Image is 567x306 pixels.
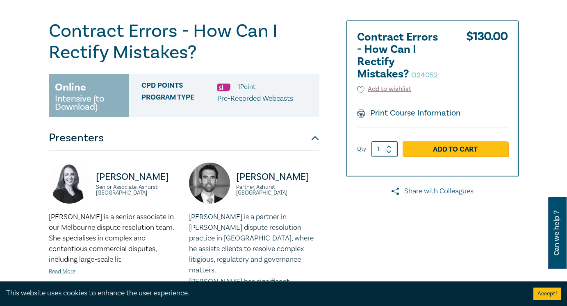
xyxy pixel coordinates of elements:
[96,170,179,184] p: [PERSON_NAME]
[236,170,319,184] p: [PERSON_NAME]
[346,186,519,197] a: Share with Colleagues
[533,288,561,300] button: Accept cookies
[189,212,319,276] p: [PERSON_NAME] is a partner in [PERSON_NAME] dispute resolution practice in [GEOGRAPHIC_DATA], whe...
[141,82,217,92] span: CPD Points
[96,184,179,196] small: Senior Associate, Ashurst [GEOGRAPHIC_DATA]
[371,141,398,157] input: 1
[49,268,75,275] a: Read More
[357,84,412,94] button: Add to wishlist
[49,20,319,63] h1: Contract Errors - How Can I Rectify Mistakes?
[49,163,90,204] img: https://s3.ap-southeast-2.amazonaws.com/leo-cussen-store-production-content/Contacts/Chrystie%20S...
[55,95,123,111] small: Intensive (to Download)
[236,184,319,196] small: Partner, Ashurst [GEOGRAPHIC_DATA]
[189,277,319,287] p: [PERSON_NAME] has significant
[411,70,438,80] small: O24052
[466,31,508,84] div: $ 130.00
[553,202,560,264] span: Can we help ?
[357,108,461,118] a: Print Course Information
[55,80,86,95] h3: Online
[357,145,366,154] label: Qty
[357,31,447,80] h2: Contract Errors - How Can I Rectify Mistakes?
[49,212,174,264] span: [PERSON_NAME] is a senior associate in our Melbourne dispute resolution team. She specialises in ...
[403,141,508,157] a: Add to Cart
[189,163,230,204] img: https://s3.ap-southeast-2.amazonaws.com/leo-cussen-store-production-content/Contacts/James%20Clar...
[49,126,319,150] button: Presenters
[217,84,230,91] img: Substantive Law
[238,82,255,92] li: 1 Point
[6,288,521,299] div: This website uses cookies to enhance the user experience.
[141,93,217,104] span: Program type
[217,93,293,104] p: Pre-Recorded Webcasts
